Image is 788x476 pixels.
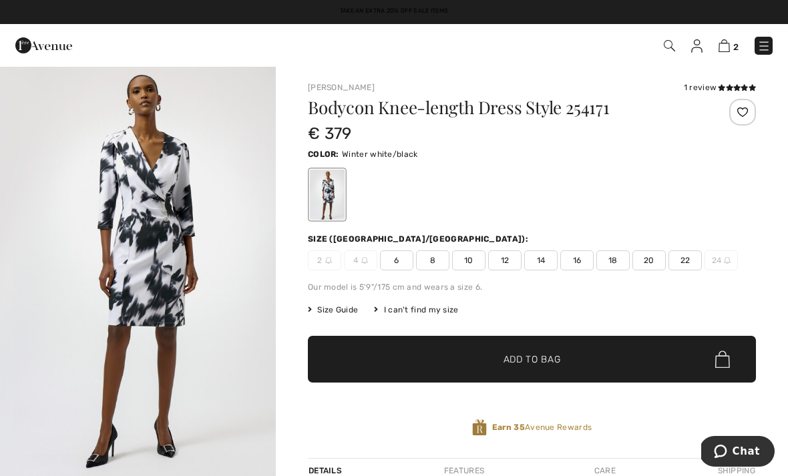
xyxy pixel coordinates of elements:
[524,250,558,270] span: 14
[492,423,525,432] strong: Earn 35
[308,83,375,92] a: [PERSON_NAME]
[719,39,730,52] img: Shopping Bag
[15,38,72,51] a: 1ère Avenue
[715,350,730,368] img: Bag.svg
[705,250,738,270] span: 24
[701,436,775,469] iframe: Opens a widget where you can chat to one of our agents
[719,37,739,53] a: 2
[733,42,739,52] span: 2
[308,336,756,383] button: Add to Bag
[308,150,339,159] span: Color:
[492,421,592,433] span: Avenue Rewards
[664,40,675,51] img: Search
[344,250,377,270] span: 4
[724,257,731,264] img: ring-m.svg
[308,233,531,245] div: Size ([GEOGRAPHIC_DATA]/[GEOGRAPHIC_DATA]):
[504,352,561,367] span: Add to Bag
[472,419,487,437] img: Avenue Rewards
[342,150,417,159] span: Winter white/black
[560,250,594,270] span: 16
[452,250,485,270] span: 10
[308,124,352,143] span: € 379
[308,281,756,293] div: Our model is 5'9"/175 cm and wears a size 6.
[308,99,681,116] h1: Bodycon Knee-length Dress Style 254171
[308,250,341,270] span: 2
[632,250,666,270] span: 20
[488,250,522,270] span: 12
[374,304,458,316] div: I can't find my size
[308,304,358,316] span: Size Guide
[757,39,771,53] img: Menu
[361,257,368,264] img: ring-m.svg
[668,250,702,270] span: 22
[416,250,449,270] span: 8
[691,39,703,53] img: My Info
[596,250,630,270] span: 18
[310,170,345,220] div: Winter white/black
[340,7,449,14] a: Take an Extra 20% Off Sale Items
[15,32,72,59] img: 1ère Avenue
[380,250,413,270] span: 6
[325,257,332,264] img: ring-m.svg
[684,81,756,93] div: 1 review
